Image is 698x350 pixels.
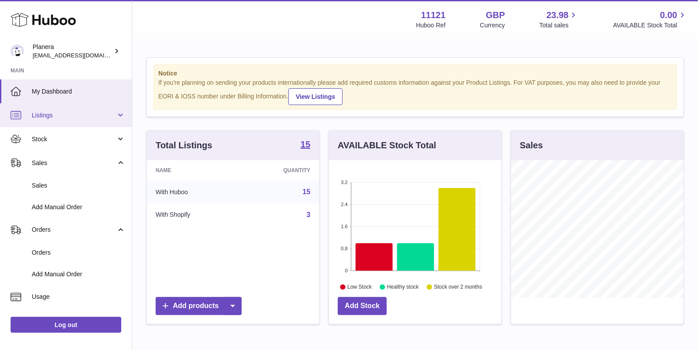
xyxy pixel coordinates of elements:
a: Log out [11,317,121,333]
td: With Huboo [147,181,240,203]
a: 3 [306,211,310,218]
text: 1.6 [341,224,347,229]
a: Add products [156,297,242,315]
a: View Listings [288,88,343,105]
span: [EMAIL_ADDRESS][DOMAIN_NAME] [33,52,130,59]
span: Add Manual Order [32,270,125,278]
a: 15 [302,188,310,196]
a: 0.00 AVAILABLE Stock Total [613,9,687,30]
th: Name [147,160,240,181]
div: Huboo Ref [416,21,446,30]
text: Stock over 2 months [434,284,482,290]
td: With Shopify [147,203,240,226]
span: 23.98 [546,9,568,21]
strong: 11121 [421,9,446,21]
span: Orders [32,226,116,234]
text: Low Stock [347,284,372,290]
span: Sales [32,181,125,190]
div: If you're planning on sending your products internationally please add required customs informati... [158,79,672,105]
a: Add Stock [338,297,387,315]
div: Planera [33,43,112,60]
a: 15 [301,140,310,151]
h3: AVAILABLE Stock Total [338,139,436,151]
span: Listings [32,111,116,120]
div: Currency [480,21,505,30]
text: 0.8 [341,246,347,251]
span: Total sales [539,21,579,30]
span: AVAILABLE Stock Total [613,21,687,30]
span: My Dashboard [32,87,125,96]
a: 23.98 Total sales [539,9,579,30]
strong: GBP [486,9,505,21]
th: Quantity [240,160,319,181]
h3: Total Listings [156,139,213,151]
text: 3.2 [341,180,347,185]
span: Usage [32,293,125,301]
span: Stock [32,135,116,143]
text: Healthy stock [387,284,419,290]
span: Add Manual Order [32,203,125,211]
span: Sales [32,159,116,167]
h3: Sales [520,139,543,151]
strong: Notice [158,69,672,78]
span: 0.00 [660,9,677,21]
span: Orders [32,248,125,257]
img: saiyani@planera.care [11,45,24,58]
text: 0 [345,268,347,273]
strong: 15 [301,140,310,149]
text: 2.4 [341,202,347,207]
